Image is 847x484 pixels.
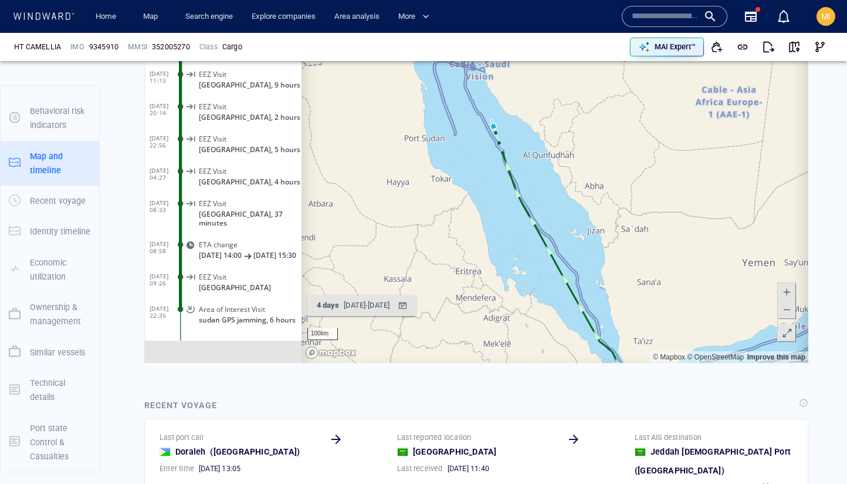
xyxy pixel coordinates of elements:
p: Technical details [30,376,91,405]
span: sudan GPS jamming, 6 hours [55,317,151,325]
span: EEZ Visit [55,103,82,112]
div: [DATE] - [DATE] [197,298,248,316]
span: [DATE] 04:27 [5,168,36,182]
a: Search engine [181,6,238,27]
a: Similar vessels [1,346,99,357]
p: Last AIS destination [635,432,702,443]
div: Saudi Arabia [397,447,408,456]
p: Map and timeline [30,149,91,178]
span: EEZ Visit [55,274,82,283]
span: [GEOGRAPHIC_DATA], 4 hours [55,179,156,187]
a: Identity timeline [1,226,99,237]
dl: [DATE] 22:56EEZ Visit[GEOGRAPHIC_DATA], 5 hours [5,127,157,160]
div: Djibouti [160,447,171,456]
span: [GEOGRAPHIC_DATA], 5 hours [55,146,156,155]
a: Port state Control & Casualties [1,436,99,447]
button: 4 days[DATE]-[DATE] [163,297,272,317]
p: Last reported location [397,432,471,443]
p: Economic utilization [30,256,91,284]
a: Jeddah [DEMOGRAPHIC_DATA] Port [651,445,791,459]
button: Port state Control & Casualties [1,413,99,472]
a: Recent voyage [1,195,99,206]
div: Recent voyage [144,398,217,412]
p: Last port call [160,432,204,443]
span: [DATE] 11:13 [5,71,36,85]
button: Map [134,6,171,27]
button: Map and timeline [1,141,99,186]
span: 9345910 [89,42,118,52]
span: [DATE] 14:00 [55,252,97,261]
button: Export report [755,34,781,60]
dl: [DATE] 06:55EEZ Visit[GEOGRAPHIC_DATA], 4 hours [5,31,157,63]
p: Enter time [160,463,194,474]
div: 100km [163,329,194,341]
span: [DATE] 15:30 [109,252,152,261]
button: Similar vessels [1,337,99,368]
span: [DATE] 08:33 [5,200,36,214]
div: Activity timeline [6,12,57,29]
span: EEZ Visit [55,200,82,209]
button: MAI Expert™ [630,38,704,56]
a: Behavioral risk indicators [1,112,99,123]
span: [GEOGRAPHIC_DATA], 9 hours [55,82,156,90]
span: ETA change [55,241,93,250]
span: EEZ Visit [55,71,82,80]
span: MI [821,12,831,21]
p: Class [199,42,218,52]
span: 4 days [172,302,195,311]
div: Toggle map information layers [633,42,651,60]
button: Behavioral risk indicators [1,96,99,141]
a: Explore companies [247,6,320,27]
p: MMSI [128,42,147,52]
dl: [DATE] 08:33EEZ Visit[GEOGRAPHIC_DATA], 37 minutes [5,192,157,233]
a: Mapbox [509,354,541,362]
span: EEZ Visit [55,168,82,177]
span: ) [297,447,300,456]
button: Export vessel information [550,42,579,60]
a: Economic utilization [1,263,99,274]
button: View on map [781,34,807,60]
a: Map and timeline [1,157,99,168]
div: [GEOGRAPHIC_DATA] [632,461,727,480]
dl: [DATE] 08:58ETA change[DATE] 14:00[DATE] 15:30 [5,233,157,265]
p: Identity timeline [30,224,90,238]
span: ) [721,466,724,475]
span: EEZ Visit [55,39,82,48]
p: MAI Expert™ [655,42,696,52]
button: Create an AOI. [614,42,633,60]
span: [GEOGRAPHIC_DATA], 37 minutes [55,211,157,228]
a: Doraleh [175,445,205,459]
dl: [DATE] 11:13EEZ Visit[GEOGRAPHIC_DATA], 9 hours [5,63,157,95]
span: More [398,10,429,23]
button: Ownership & management [1,292,99,337]
div: Saudi Arabia [635,447,646,456]
dl: [DATE] 04:27EEZ Visit[GEOGRAPHIC_DATA], 4 hours [5,160,157,192]
div: Toggle vessel historical path [597,42,614,60]
a: Technical details [1,384,99,395]
p: Behavioral risk indicators [30,104,91,133]
div: Cargo [222,42,242,52]
p: Recent voyage [30,194,86,208]
span: ( [210,447,213,456]
p: IMO [70,42,84,52]
button: Recent voyage [1,186,99,216]
div: tooltips.createAOI [614,42,633,60]
span: Area of Interest Visit [55,306,121,315]
span: [DATE] 22:35 [5,306,36,320]
button: Add to vessel list [704,34,730,60]
a: Home [91,6,121,27]
div: Notification center [777,9,791,23]
div: Focus on vessel path [579,42,597,60]
p: Last received [397,463,443,474]
p: Ownership & management [30,300,91,329]
dl: [DATE] 09:26EEZ Visit[GEOGRAPHIC_DATA] [5,265,157,298]
a: Area analysis [330,6,384,27]
button: Identity timeline [1,216,99,247]
div: [GEOGRAPHIC_DATA] [208,442,302,461]
div: HT CAMELLIA [14,42,61,52]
